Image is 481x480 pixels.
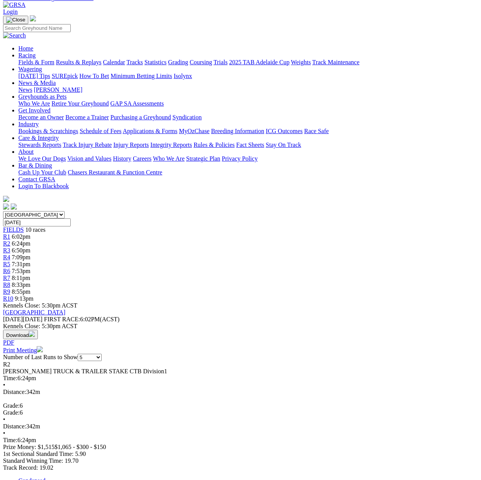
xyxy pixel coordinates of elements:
[3,375,478,382] div: 6:24pm
[3,437,18,443] span: Time:
[44,316,80,322] span: FIRST RACE:
[3,275,10,281] span: R7
[3,323,478,330] div: Kennels Close: 5:30pm ACST
[18,135,59,141] a: Care & Integrity
[3,423,26,430] span: Distance:
[12,275,30,281] span: 8:11pm
[291,59,311,65] a: Weights
[18,183,69,189] a: Login To Blackbook
[3,16,28,24] button: Toggle navigation
[18,86,32,93] a: News
[3,339,478,346] div: Download
[18,169,66,176] a: Cash Up Your Club
[18,162,52,169] a: Bar & Dining
[3,423,478,430] div: 342m
[127,59,143,65] a: Tracks
[3,339,14,346] a: PDF
[153,155,185,162] a: Who We Are
[3,288,10,295] a: R9
[3,218,71,226] input: Select date
[103,59,125,65] a: Calendar
[52,100,109,107] a: Retire Your Greyhound
[110,114,171,120] a: Purchasing a Greyhound
[113,142,149,148] a: Injury Reports
[3,457,63,464] span: Standard Winning Time:
[3,226,24,233] a: FIELDS
[44,316,120,322] span: 6:02PM(ACST)
[3,233,10,240] a: R1
[25,226,45,233] span: 10 races
[18,73,50,79] a: [DATE] Tips
[110,73,172,79] a: Minimum Betting Limits
[3,316,42,322] span: [DATE]
[312,59,359,65] a: Track Maintenance
[3,402,20,409] span: Grade:
[75,451,86,457] span: 5.90
[80,73,109,79] a: How To Bet
[34,86,82,93] a: [PERSON_NAME]
[213,59,227,65] a: Trials
[193,142,235,148] a: Rules & Policies
[3,316,23,322] span: [DATE]
[3,268,10,274] a: R6
[3,389,26,395] span: Distance:
[3,451,73,457] span: 1st Sectional Standard Time:
[80,128,121,134] a: Schedule of Fees
[3,247,10,254] a: R3
[18,114,478,121] div: Get Involved
[12,288,31,295] span: 8:55pm
[3,281,10,288] a: R8
[18,155,66,162] a: We Love Our Dogs
[3,302,77,309] span: Kennels Close: 5:30pm ACST
[18,45,33,52] a: Home
[3,254,10,260] a: R4
[3,382,5,388] span: •
[3,261,10,267] a: R5
[3,464,38,471] span: Track Record:
[3,8,18,15] a: Login
[123,128,177,134] a: Applications & Forms
[3,295,13,302] span: R10
[68,169,162,176] a: Chasers Restaurant & Function Centre
[3,437,478,444] div: 6:24pm
[52,73,78,79] a: SUREpick
[3,196,9,202] img: logo-grsa-white.png
[18,59,54,65] a: Fields & Form
[18,148,34,155] a: About
[12,233,31,240] span: 6:02pm
[18,169,478,176] div: Bar & Dining
[186,155,220,162] a: Strategic Plan
[3,203,9,210] img: facebook.svg
[3,409,478,416] div: 6
[18,66,42,72] a: Wagering
[3,354,478,361] div: Number of Last Runs to Show
[18,142,478,148] div: Care & Integrity
[133,155,151,162] a: Careers
[11,203,17,210] img: twitter.svg
[3,330,38,339] button: Download
[222,155,258,162] a: Privacy Policy
[3,32,26,39] img: Search
[179,128,210,134] a: MyOzChase
[3,309,65,316] a: [GEOGRAPHIC_DATA]
[110,100,164,107] a: GAP SA Assessments
[145,59,167,65] a: Statistics
[18,128,78,134] a: Bookings & Scratchings
[12,281,31,288] span: 8:33pm
[18,100,478,107] div: Greyhounds as Pets
[3,24,71,32] input: Search
[172,114,201,120] a: Syndication
[65,114,109,120] a: Become a Trainer
[3,240,10,247] a: R2
[150,142,192,148] a: Integrity Reports
[56,59,101,65] a: Results & Replays
[3,347,43,353] a: Print Meeting
[18,80,56,86] a: News & Media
